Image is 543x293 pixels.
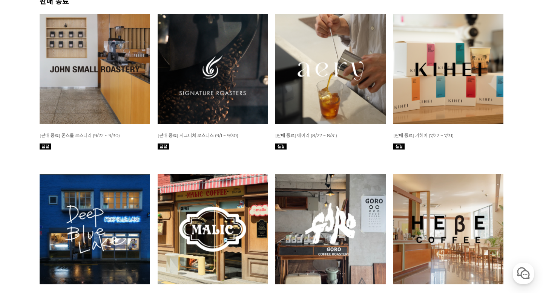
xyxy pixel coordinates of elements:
span: [판매 종료] 에어리 (8/22 ~ 8/31) [275,133,337,138]
img: 7월 커피 월픽 말릭커피 [158,174,268,284]
img: 8월 커피 스몰 월픽 에어리 [275,14,386,125]
img: 7월 커피 스몰 월픽 키헤이 [393,14,504,125]
img: 8월 커피 월픽 딥블루레이크 [40,174,150,284]
span: [판매 종료] 시그니쳐 로스터스 (9/1 ~ 9/30) [158,133,238,138]
img: 6월 커피 월픽 헤베커피 [393,174,504,284]
img: 6월 커피 스몰 월픽 고로커피 로스터스 [275,174,386,284]
span: 대화 [69,242,78,248]
img: 품절 [393,143,405,150]
a: 설정 [97,230,145,249]
span: 설정 [117,242,126,248]
a: 대화 [50,230,97,249]
img: [판매 종료] 시그니쳐 로스터스 (9/1 ~ 9/30) [158,14,268,125]
span: 홈 [24,242,28,248]
img: 품절 [158,143,169,150]
a: [판매 종료] 시그니쳐 로스터스 (9/1 ~ 9/30) [158,132,238,138]
a: [판매 종료] 존스몰 로스터리 (9/22 ~ 9/30) [40,132,120,138]
img: [판매 종료] 존스몰 로스터리 (9/22 ~ 9/30) [40,14,150,125]
span: [판매 종료] 키헤이 (7/22 ~ 7/31) [393,133,454,138]
img: 품절 [275,143,287,150]
img: 품절 [40,143,51,150]
span: [판매 종료] 존스몰 로스터리 (9/22 ~ 9/30) [40,133,120,138]
a: [판매 종료] 에어리 (8/22 ~ 8/31) [275,132,337,138]
a: 홈 [2,230,50,249]
a: [판매 종료] 키헤이 (7/22 ~ 7/31) [393,132,454,138]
